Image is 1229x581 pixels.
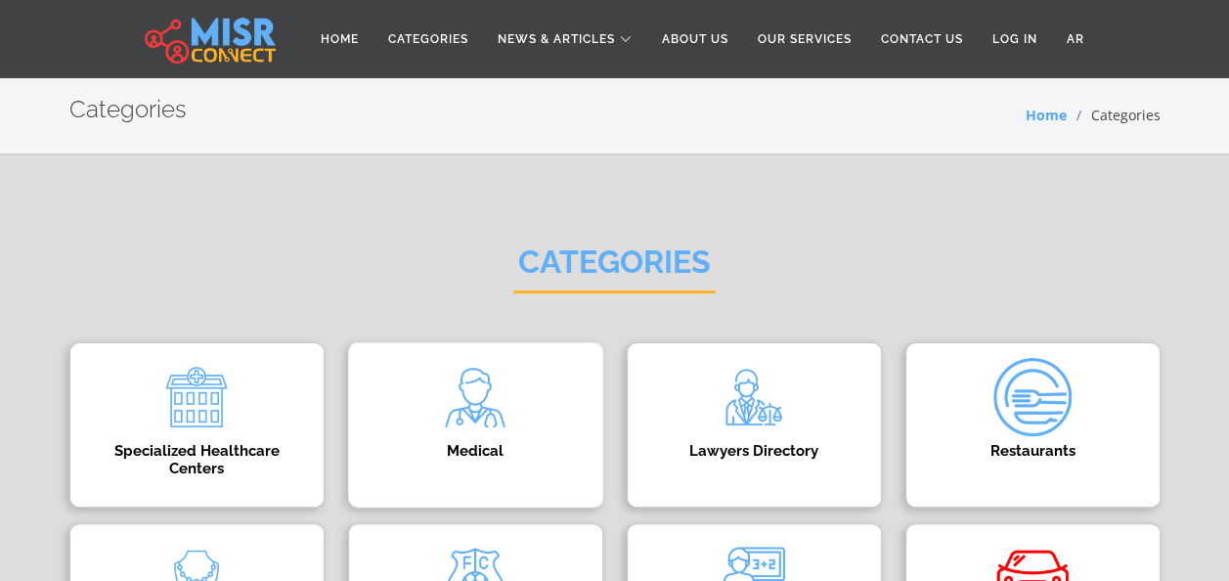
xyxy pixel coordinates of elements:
img: ocughcmPjrl8PQORMwSi.png [157,358,236,436]
h4: Medical [378,442,573,460]
a: Log in [978,21,1052,58]
a: Specialized Healthcare Centers [58,342,336,508]
a: About Us [647,21,743,58]
a: Our Services [743,21,866,58]
h2: Categories [69,96,187,124]
h4: Specialized Healthcare Centers [100,442,294,477]
h4: Restaurants [936,442,1130,460]
a: Lawyers Directory [615,342,894,508]
img: xxDvte2rACURW4jjEBBw.png [436,358,514,436]
h4: Lawyers Directory [657,442,852,460]
a: Home [306,21,373,58]
img: main.misr_connect [145,15,276,64]
h2: Categories [513,244,716,293]
img: Q3ta4DmAU2DzmJH02TCc.png [993,358,1072,436]
a: Medical [336,342,615,508]
li: Categories [1067,105,1161,125]
img: raD5cjLJU6v6RhuxWSJh.png [715,358,793,436]
a: Home [1026,106,1067,124]
a: Categories [373,21,483,58]
span: News & Articles [498,30,615,48]
a: AR [1052,21,1099,58]
a: Restaurants [894,342,1172,508]
a: News & Articles [483,21,647,58]
a: Contact Us [866,21,978,58]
